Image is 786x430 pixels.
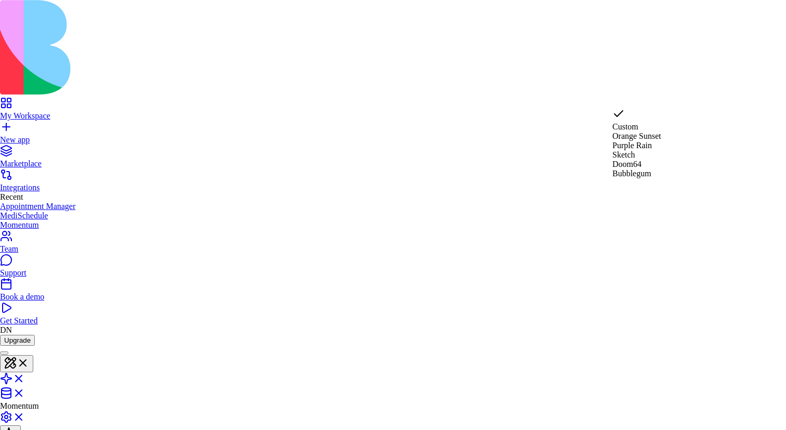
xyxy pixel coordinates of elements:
span: Orange Sunset [612,132,661,140]
p: Real-time business intelligence at a glance [12,71,143,96]
span: Sketch [612,150,635,159]
span: Purple Rain [612,141,652,150]
h1: Dashboard [12,46,143,67]
span: Bubblegum [612,169,651,178]
span: Custom [612,122,638,131]
span: Doom64 [612,160,641,168]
